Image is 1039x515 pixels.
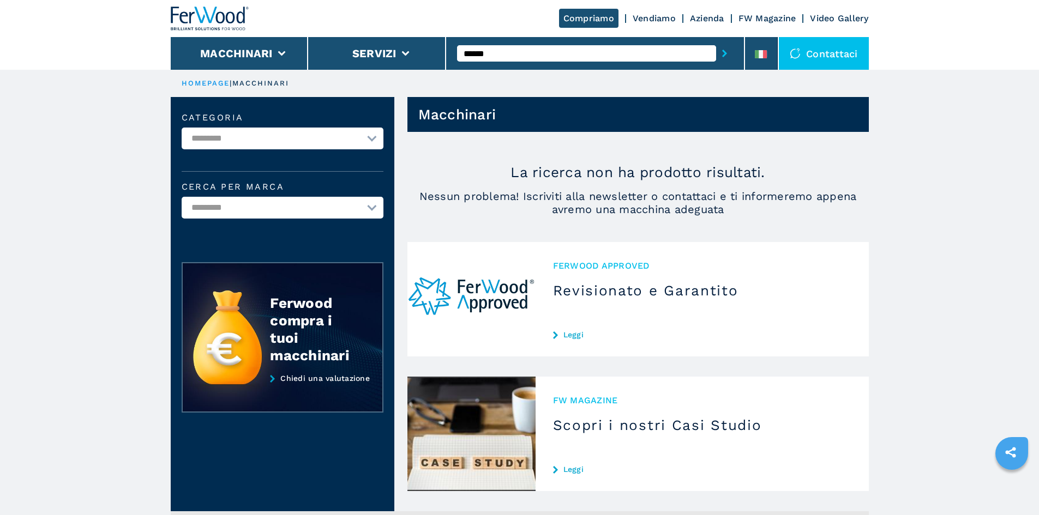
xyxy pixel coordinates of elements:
[407,377,536,491] img: Scopri i nostri Casi Studio
[407,190,869,216] span: Nessun problema! Iscriviti alla newsletter o contattaci e ti informeremo appena avremo una macchi...
[553,330,851,339] a: Leggi
[559,9,618,28] a: Compriamo
[779,37,869,70] div: Contattaci
[418,106,496,123] h1: Macchinari
[407,163,869,181] p: La ricerca non ha prodotto risultati.
[270,294,361,364] div: Ferwood compra i tuoi macchinari
[200,47,273,60] button: Macchinari
[182,79,230,87] a: HOMEPAGE
[633,13,676,23] a: Vendiamo
[738,13,796,23] a: FW Magazine
[171,7,249,31] img: Ferwood
[182,183,383,191] label: Cerca per marca
[232,78,290,88] p: macchinari
[993,466,1031,507] iframe: Chat
[997,439,1024,466] a: sharethis
[182,113,383,122] label: Categoria
[553,416,851,434] h3: Scopri i nostri Casi Studio
[553,394,851,407] span: FW MAGAZINE
[553,465,851,474] a: Leggi
[230,79,232,87] span: |
[716,41,733,66] button: submit-button
[810,13,868,23] a: Video Gallery
[182,374,383,413] a: Chiedi una valutazione
[690,13,724,23] a: Azienda
[352,47,397,60] button: Servizi
[553,282,851,299] h3: Revisionato e Garantito
[790,48,801,59] img: Contattaci
[407,242,536,356] img: Revisionato e Garantito
[553,259,851,272] span: Ferwood Approved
